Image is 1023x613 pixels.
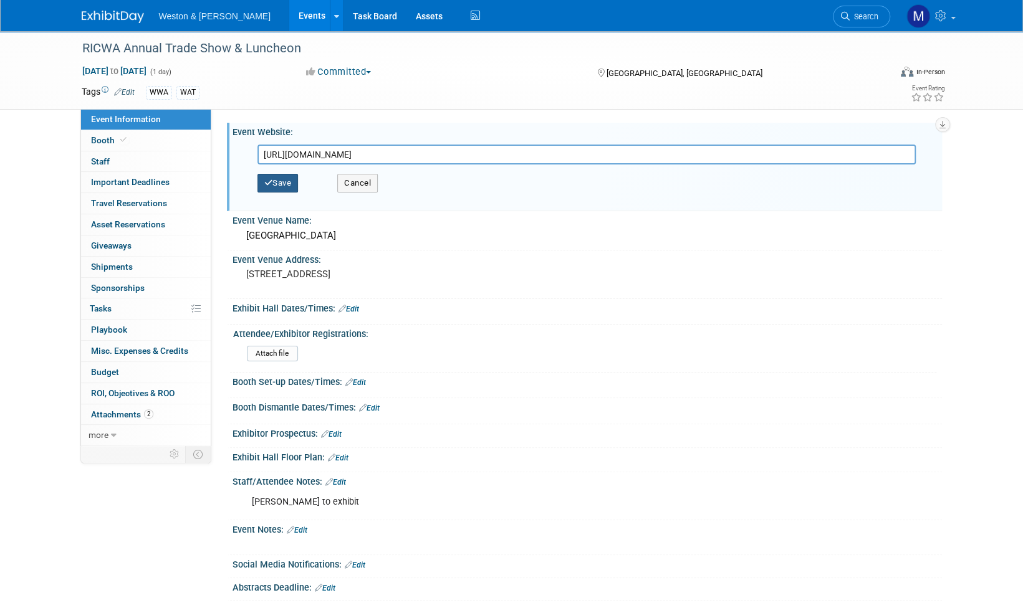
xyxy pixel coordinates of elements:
a: ROI, Objectives & ROO [81,383,211,404]
a: Budget [81,362,211,383]
a: Edit [345,378,366,387]
img: ExhibitDay [82,11,144,23]
a: Event Information [81,109,211,130]
a: Edit [345,561,365,569]
div: Booth Dismantle Dates/Times: [233,398,942,414]
td: Toggle Event Tabs [185,446,211,462]
a: Giveaways [81,235,211,256]
a: Edit [328,454,348,462]
span: Staff [91,156,110,166]
span: (1 day) [149,68,171,76]
a: Edit [339,305,359,313]
div: Event Rating [910,85,944,92]
img: Mary Ann Trujillo [906,4,930,28]
div: Attendee/Exhibitor Registrations: [233,325,936,340]
span: Important Deadlines [91,177,170,187]
span: Shipments [91,262,133,272]
i: Booth reservation complete [120,136,127,143]
a: more [81,425,211,445]
span: Misc. Expenses & Credits [91,346,188,356]
div: Event Website: [233,123,942,138]
a: Booth [81,130,211,151]
img: Format-Inperson.png [901,67,913,77]
div: Event Venue Name: [233,211,942,227]
span: Search [850,12,878,21]
span: Sponsorships [91,283,145,293]
span: Playbook [91,325,127,335]
span: Booth [91,135,129,145]
span: Attachments [91,409,153,419]
div: WAT [176,86,199,99]
pre: [STREET_ADDRESS] [246,268,514,280]
a: Edit [114,88,135,97]
a: Search [833,6,890,27]
a: Important Deadlines [81,172,211,192]
div: Exhibit Hall Floor Plan: [233,448,942,464]
div: [PERSON_NAME] to exhibit [243,490,805,515]
span: Asset Reservations [91,219,165,229]
a: Edit [315,584,335,592]
td: Tags [82,85,135,100]
td: Personalize Event Tab Strip [164,446,186,462]
span: to [108,66,120,76]
a: Edit [321,430,342,439]
button: Save [257,174,299,192]
div: Event Notes: [233,520,942,536]
input: Enter URL [257,145,916,164]
a: Edit [359,404,380,412]
a: Asset Reservations [81,214,211,235]
span: ROI, Objectives & ROO [91,388,175,398]
button: Cancel [337,174,378,192]
div: Social Media Notifications: [233,555,942,571]
a: Attachments2 [81,404,211,425]
a: Staff [81,151,211,172]
span: Tasks [90,303,112,313]
div: Staff/Attendee Notes: [233,472,942,488]
div: [GEOGRAPHIC_DATA] [242,226,933,245]
a: Playbook [81,320,211,340]
div: Booth Set-up Dates/Times: [233,373,942,389]
div: Abstracts Deadline: [233,578,942,594]
span: Travel Reservations [91,198,167,208]
span: [DATE] [DATE] [82,65,147,77]
span: more [89,430,108,440]
a: Misc. Expenses & Credits [81,341,211,361]
div: Exhibit Hall Dates/Times: [233,299,942,315]
a: Shipments [81,257,211,277]
div: In-Person [915,67,944,77]
div: Event Format [817,65,945,83]
span: [GEOGRAPHIC_DATA], [GEOGRAPHIC_DATA] [607,69,762,78]
span: Event Information [91,114,161,124]
div: WWA [146,86,172,99]
span: Weston & [PERSON_NAME] [159,11,271,21]
div: Event Venue Address: [233,250,942,266]
a: Sponsorships [81,278,211,298]
div: RICWA Annual Trade Show & Luncheon [78,37,872,60]
button: Committed [302,65,376,78]
span: Budget [91,367,119,377]
a: Edit [287,526,307,535]
a: Travel Reservations [81,193,211,214]
span: Giveaways [91,240,132,250]
a: Tasks [81,298,211,319]
span: 2 [144,409,153,419]
div: Exhibitor Prospectus: [233,424,942,440]
a: Edit [325,478,346,487]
